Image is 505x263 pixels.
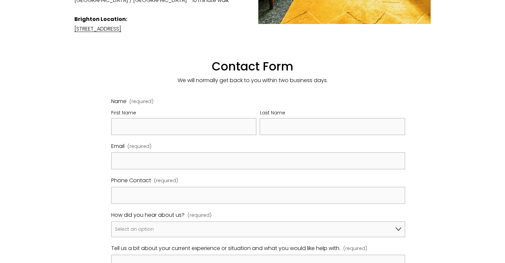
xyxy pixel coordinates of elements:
[188,211,211,220] span: (required)
[111,176,151,186] span: Phone Contact
[343,244,367,253] span: (required)
[111,109,257,118] div: First Name
[74,25,121,33] a: [STREET_ADDRESS]
[74,45,430,74] h1: Contact Form
[260,109,405,118] div: Last Name
[154,177,178,185] span: (required)
[111,244,340,253] span: Tell us a bit about your current experience or situation and what you would like help with.
[74,76,430,85] p: We will normally get back to you within two business days.
[127,142,151,151] span: (required)
[74,15,127,23] strong: Brighton Location:
[111,97,126,106] span: Name
[129,99,153,104] span: (required)
[111,221,405,237] select: How did you hear about us?
[111,142,125,151] span: Email
[111,210,185,220] span: How did you hear about us?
